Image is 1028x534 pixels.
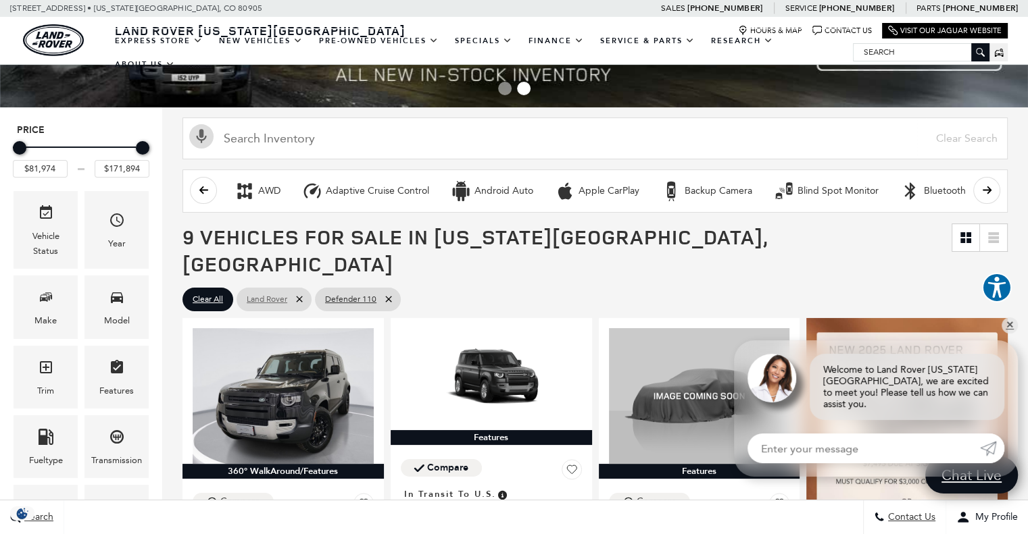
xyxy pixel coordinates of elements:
button: Blind Spot MonitorBlind Spot Monitor [766,177,886,205]
div: YearYear [84,191,149,269]
a: Submit [980,433,1004,463]
div: Transmission [91,453,142,468]
span: Model [109,286,125,313]
button: Save Vehicle [562,459,582,485]
div: AWD [235,181,255,201]
h5: Price [17,124,145,136]
nav: Main Navigation [107,29,853,76]
div: Features [391,430,592,445]
a: [STREET_ADDRESS] • [US_STATE][GEOGRAPHIC_DATA], CO 80905 [10,3,262,13]
div: Vehicle Status [24,229,68,259]
div: Model [104,313,130,328]
div: Fueltype [29,453,63,468]
div: Features [99,383,134,398]
button: Vehicle Added To Compare List [401,459,482,477]
div: Compare [637,496,677,508]
a: New Vehicles [211,29,311,53]
a: Land Rover [US_STATE][GEOGRAPHIC_DATA] [107,22,414,38]
div: VehicleVehicle Status [14,191,78,269]
a: Research [703,29,781,53]
img: Land Rover [23,24,84,56]
img: Agent profile photo [748,354,796,402]
div: Year [108,236,126,251]
input: Enter your message [748,433,980,463]
span: Year [109,209,125,236]
a: Grid View [952,224,979,251]
svg: Click to toggle on voice search [189,124,214,149]
div: Backup Camera [661,181,681,201]
span: Go to slide 1 [498,82,512,95]
div: 360° WalkAround/Features [182,464,384,479]
img: 2025 LAND ROVER Defender 110 S [193,328,374,464]
a: Finance [520,29,592,53]
span: Features [109,356,125,383]
div: ModelModel [84,275,149,338]
button: Backup CameraBackup Camera [654,177,760,205]
div: Compare [427,462,468,474]
a: [PHONE_NUMBER] [943,3,1018,14]
div: Android Auto [474,185,533,197]
div: Blind Spot Monitor [798,185,879,197]
span: Vehicle [38,201,54,229]
button: Android AutoAndroid Auto [443,177,541,205]
a: Service & Parts [592,29,703,53]
span: Vehicle has shipped from factory of origin. Estimated time of delivery to Retailer is on average ... [496,487,508,502]
span: Land Rover [US_STATE][GEOGRAPHIC_DATA] [115,22,406,38]
div: Backup Camera [685,185,752,197]
span: Make [38,286,54,313]
a: [PHONE_NUMBER] [687,3,762,14]
span: Fueltype [38,425,54,453]
span: Defender 110 [325,291,376,308]
div: Compare [220,496,260,508]
button: scroll left [190,177,217,204]
button: Save Vehicle [353,493,374,518]
section: Click to Open Cookie Consent Modal [7,506,38,520]
div: TrimTrim [14,346,78,408]
button: Apple CarPlayApple CarPlay [547,177,647,205]
a: Specials [447,29,520,53]
span: Engine [109,495,125,523]
div: Blind Spot Monitor [774,181,794,201]
span: Contact Us [885,512,935,523]
span: Go to slide 2 [517,82,531,95]
div: TransmissionTransmission [84,415,149,478]
div: Price [13,136,149,178]
button: Compare Vehicle [609,493,690,510]
img: 2025 LAND ROVER Defender 110 400PS S [401,328,582,430]
div: Features [599,464,800,479]
a: About Us [107,53,183,76]
span: Transmission [109,425,125,453]
aside: Accessibility Help Desk [982,273,1012,305]
input: Maximum [95,160,149,178]
div: Minimum Price [13,141,26,155]
span: Parts [916,3,941,13]
span: Sales [661,3,685,13]
div: FueltypeFueltype [14,415,78,478]
span: Mileage [38,495,54,523]
button: Compare Vehicle [193,493,274,510]
span: Clear All [193,291,223,308]
a: EXPRESS STORE [107,29,211,53]
div: MakeMake [14,275,78,338]
span: Trim [38,356,54,383]
button: Save Vehicle [769,493,789,518]
span: My Profile [970,512,1018,523]
div: Make [34,313,57,328]
div: Apple CarPlay [579,185,639,197]
a: Hours & Map [738,26,802,36]
button: AWDAWD [227,177,288,205]
button: scroll right [973,177,1000,204]
div: Adaptive Cruise Control [302,181,322,201]
span: Service [785,3,816,13]
div: Bluetooth [924,185,966,197]
button: BluetoothBluetooth [893,177,973,205]
div: FeaturesFeatures [84,346,149,408]
a: Pre-Owned Vehicles [311,29,447,53]
div: Welcome to Land Rover [US_STATE][GEOGRAPHIC_DATA], we are excited to meet you! Please tell us how... [810,354,1004,420]
div: Maximum Price [136,141,149,155]
div: Adaptive Cruise Control [326,185,429,197]
div: Android Auto [451,181,471,201]
a: Visit Our Jaguar Website [888,26,1002,36]
div: Trim [37,383,54,398]
img: Opt-Out Icon [7,506,38,520]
